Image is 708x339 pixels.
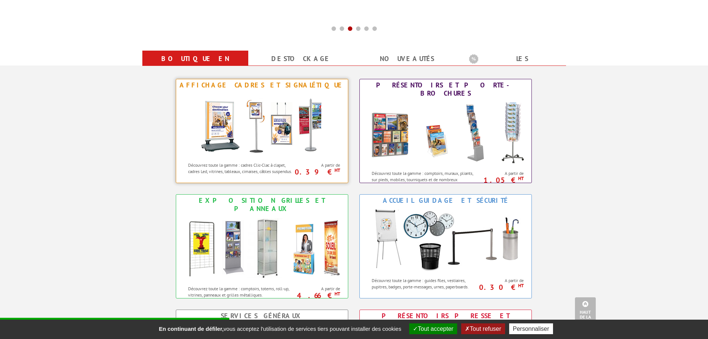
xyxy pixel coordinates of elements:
[188,162,294,175] p: Découvrez toute la gamme : cadres Clic-Clac à clapet, cadres Led, vitrines, tableaux, cimaises, c...
[476,285,524,290] p: 0.30 €
[296,286,340,292] span: A partir de
[292,170,340,174] p: 0.39 €
[151,52,239,79] a: Boutique en ligne
[362,312,530,328] div: Présentoirs Presse et Journaux
[178,81,346,89] div: Affichage Cadres et Signalétique
[334,167,340,173] sup: HT
[363,52,451,65] a: nouveautés
[480,278,524,284] span: A partir de
[362,81,530,97] div: Présentoirs et Porte-brochures
[362,196,530,205] div: Accueil Guidage et Sécurité
[480,170,524,176] span: A partir de
[178,196,346,213] div: Exposition Grilles et Panneaux
[476,178,524,182] p: 1.05 €
[372,277,478,290] p: Découvrez toute la gamme : guides files, vestiaires, pupitres, badges, porte-messages, urnes, pap...
[155,326,405,332] span: vous acceptez l'utilisation de services tiers pouvant installer des cookies
[257,52,345,65] a: Destockage
[461,323,505,334] button: Tout refuser
[359,194,532,298] a: Accueil Guidage et Sécurité Accueil Guidage et Sécurité Découvrez toute la gamme : guides files, ...
[176,79,348,183] a: Affichage Cadres et Signalétique Affichage Cadres et Signalétique Découvrez toute la gamme : cadr...
[188,285,294,298] p: Découvrez toute la gamme : comptoirs, totems, roll-up, vitrines, panneaux et grilles métalliques.
[292,293,340,298] p: 4.66 €
[296,162,340,168] span: A partir de
[178,312,346,320] div: Services Généraux
[518,175,524,182] sup: HT
[372,170,478,189] p: Découvrez toute la gamme : comptoirs, muraux, pliants, sur pieds, mobiles, tourniquets et de nomb...
[176,194,348,298] a: Exposition Grilles et Panneaux Exposition Grilles et Panneaux Découvrez toute la gamme : comptoir...
[159,326,223,332] strong: En continuant de défiler,
[518,282,524,289] sup: HT
[575,297,596,328] a: Haut de la page
[364,99,527,166] img: Présentoirs et Porte-brochures
[469,52,557,79] a: Les promotions
[193,91,331,158] img: Affichage Cadres et Signalétique
[409,323,457,334] button: Tout accepter
[364,207,527,274] img: Accueil Guidage et Sécurité
[334,291,340,297] sup: HT
[509,323,553,334] button: Personnaliser (fenêtre modale)
[359,79,532,183] a: Présentoirs et Porte-brochures Présentoirs et Porte-brochures Découvrez toute la gamme : comptoir...
[180,215,344,282] img: Exposition Grilles et Panneaux
[469,52,562,67] b: Les promotions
